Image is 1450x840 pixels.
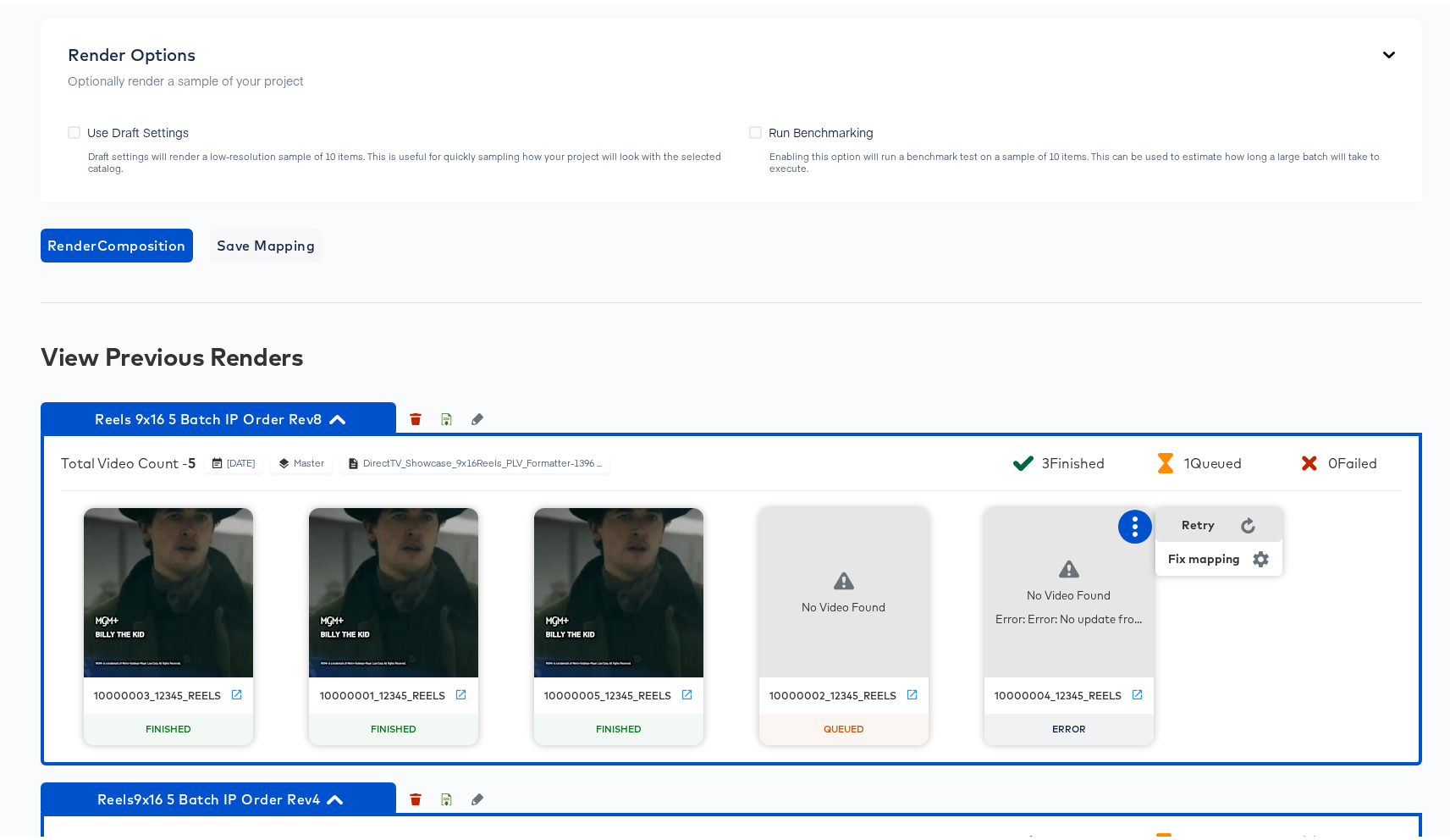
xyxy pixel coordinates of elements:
div: Master [293,454,325,467]
span: FINISHED [364,720,423,733]
span: QUEUED [817,720,871,733]
b: 5 [188,451,196,468]
span: FINISHED [589,720,648,733]
div: Fix mapping [1168,549,1240,562]
p: Optionally render a sample of your project [68,69,304,86]
button: Reels9x16 5 Batch IP Order Rev4 [41,779,396,813]
span: Reels 9x16 5 Batch IP Order Rev8 [49,404,388,428]
div: Draft settings will render a low-resolution sample of 10 items. This is useful for quickly sampli... [87,147,732,171]
div: 10000004_12345_reels [995,686,1122,699]
span: Save Mapping [217,230,316,254]
div: 3 Finished [1042,451,1104,468]
button: RenderComposition [41,225,193,259]
img: thumbnail [309,505,478,674]
div: No Video Found [802,596,886,612]
span: FINISHED [139,720,198,733]
button: Reels 9x16 5 Batch IP Order Rev8 [41,399,396,433]
span: ERROR [1045,720,1093,733]
button: Save Mapping [210,225,323,259]
span: Reels9x16 5 Batch IP Order Rev4 [49,784,388,808]
div: 10000001_12345_reels [321,686,446,699]
div: View Previous Renders [41,340,1422,367]
div: No Video Found [1028,584,1111,600]
div: 0 Failed [1328,451,1376,468]
div: DirectTV_Showcase_9x16Reels_PLV_Formatter-1396 ... [362,454,603,467]
div: 10000002_12345_reels [770,686,897,699]
span: Use Draft Settings [87,120,189,137]
div: Fix mapping [1155,539,1282,572]
div: Enabling this option will run a benchmark test on a sample of 10 items. This can be used to estim... [769,147,1395,171]
div: 1 Queued [1184,451,1242,468]
div: Retry [1182,515,1215,528]
div: Total Video Count - [61,451,196,468]
div: 10000005_12345_reels [545,686,672,699]
div: [DATE] [226,454,256,467]
img: thumbnail [534,505,703,674]
div: Render Options [68,41,304,62]
div: Error: Error: No update fro... [996,608,1143,624]
div: Retry [1155,505,1282,539]
span: Run Benchmarking [769,120,874,137]
img: thumbnail [84,505,253,674]
span: Render Composition [47,230,186,254]
div: 10000003_12345_reels [95,686,222,699]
